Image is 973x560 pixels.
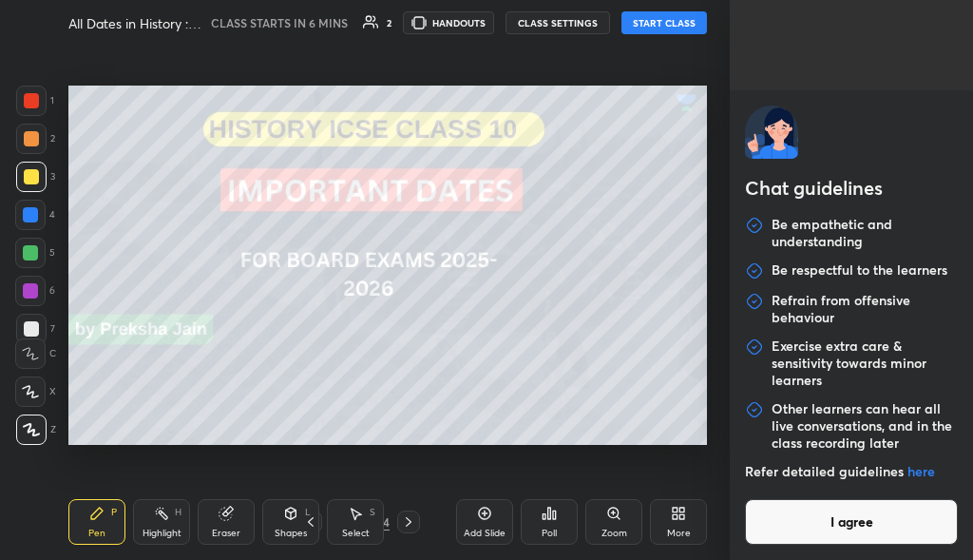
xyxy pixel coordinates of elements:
div: 7 [16,314,55,344]
p: Other learners can hear all live conversations, and in the class recording later [772,400,958,452]
div: More [667,529,691,538]
div: P [111,508,117,517]
div: Shapes [275,529,307,538]
div: S [370,508,375,517]
button: I agree [745,499,958,545]
div: H [175,508,181,517]
button: HANDOUTS [403,11,494,34]
div: C [15,338,56,369]
div: Highlight [143,529,181,538]
div: Pen [88,529,105,538]
div: 6 [15,276,55,306]
div: 2 [16,124,55,154]
p: Exercise extra care & sensitivity towards minor learners [772,338,958,389]
div: 5 [15,238,55,268]
p: Refer detailed guidelines [745,463,958,480]
button: START CLASS [621,11,707,34]
div: Poll [542,529,557,538]
div: 4 [15,200,55,230]
div: Select [342,529,370,538]
h5: CLASS STARTS IN 6 MINS [211,14,348,31]
div: Zoom [601,529,627,538]
div: Add Slide [464,529,506,538]
div: 2 [387,18,391,28]
a: here [907,462,935,480]
h4: All Dates in History : Polls + General Discussion [68,14,203,32]
div: X [15,377,56,407]
div: 3 [16,162,55,192]
div: Eraser [212,529,240,538]
h2: Chat guidelines [745,174,958,206]
button: CLASS SETTINGS [506,11,610,34]
p: Refrain from offensive behaviour [772,292,958,326]
div: 1 [16,86,54,116]
div: Z [16,415,56,445]
div: L [305,508,311,517]
p: Be respectful to the learners [772,261,947,280]
p: Be empathetic and understanding [772,216,958,250]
